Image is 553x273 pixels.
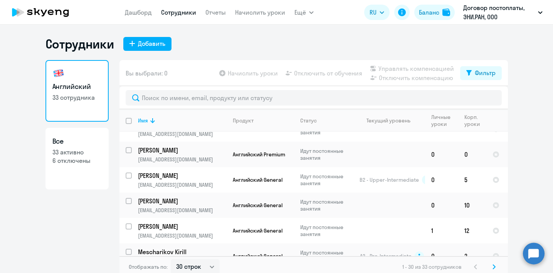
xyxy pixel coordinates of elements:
p: Идут постоянные занятия [300,198,353,212]
p: [PERSON_NAME] [138,171,225,180]
span: RU [370,8,377,17]
td: 2 [458,243,486,269]
p: Идут постоянные занятия [300,224,353,238]
span: Английский General [233,253,282,260]
a: Mescharikov Kirill [138,248,226,256]
p: Идут постоянные занятия [300,249,353,263]
p: [PERSON_NAME] [138,197,225,205]
td: 0 [425,142,458,167]
td: 1 [425,218,458,243]
div: Добавить [138,39,165,48]
p: [EMAIL_ADDRESS][DOMAIN_NAME] [138,207,226,214]
p: [EMAIL_ADDRESS][DOMAIN_NAME] [138,232,226,239]
td: 0 [425,167,458,193]
div: Статус [300,117,353,124]
p: Mescharikov Kirill [138,248,225,256]
p: Договор постоплаты, ЭНИ.РАН, ООО [463,3,535,22]
p: [EMAIL_ADDRESS][DOMAIN_NAME] [138,131,226,137]
h1: Сотрудники [45,36,114,52]
div: Корп. уроки [464,114,486,127]
div: Имя [138,117,148,124]
span: B2 - Upper-Intermediate [360,176,419,183]
a: Отчеты [205,8,226,16]
h3: Все [52,136,102,146]
button: Ещё [294,5,314,20]
span: Английский General [233,227,282,234]
td: 12 [458,218,486,243]
td: 0 [458,142,486,167]
button: RU [364,5,390,20]
div: Текущий уровень [366,117,410,124]
span: Английский General [233,176,282,183]
button: Договор постоплаты, ЭНИ.РАН, ООО [459,3,546,22]
span: Ещё [294,8,306,17]
td: 0 [425,243,458,269]
p: 6 отключены [52,156,102,165]
a: Все33 активно6 отключены [45,128,109,189]
td: 5 [458,167,486,193]
p: Идут постоянные занятия [300,173,353,187]
p: [EMAIL_ADDRESS][DOMAIN_NAME] [138,181,226,188]
button: Добавить [123,37,171,51]
td: 10 [458,193,486,218]
a: [PERSON_NAME] [138,197,226,205]
span: Вы выбрали: 0 [126,69,168,78]
p: [PERSON_NAME] [138,146,225,154]
div: Личные уроки [431,114,453,127]
h3: Английский [52,82,102,92]
p: Идут постоянные занятия [300,147,353,161]
td: 0 [425,193,458,218]
button: Балансbalance [414,5,455,20]
a: Начислить уроки [235,8,285,16]
div: Текущий уровень [360,117,425,124]
div: Фильтр [475,68,496,77]
div: Корп. уроки [464,114,481,127]
a: [PERSON_NAME] [138,222,226,231]
div: Продукт [233,117,254,124]
a: [PERSON_NAME] [138,146,226,154]
div: Личные уроки [431,114,458,127]
div: Баланс [419,8,439,17]
a: Сотрудники [161,8,196,16]
img: balance [442,8,450,16]
a: Дашборд [125,8,152,16]
span: Отображать по: [129,263,168,270]
button: Фильтр [460,66,502,80]
img: english [52,67,65,79]
span: A2 - Pre-Intermediate [360,253,412,260]
p: [PERSON_NAME] [138,222,225,231]
a: [PERSON_NAME] [138,171,226,180]
a: Английский33 сотрудника [45,60,109,122]
span: 1 - 30 из 33 сотрудников [402,263,462,270]
input: Поиск по имени, email, продукту или статусу [126,90,502,106]
div: Имя [138,117,226,124]
div: Статус [300,117,317,124]
p: 33 сотрудника [52,93,102,102]
span: Английский General [233,202,282,209]
p: 33 активно [52,148,102,156]
span: Английский Premium [233,151,285,158]
div: Продукт [233,117,294,124]
p: [EMAIL_ADDRESS][DOMAIN_NAME] [138,156,226,163]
